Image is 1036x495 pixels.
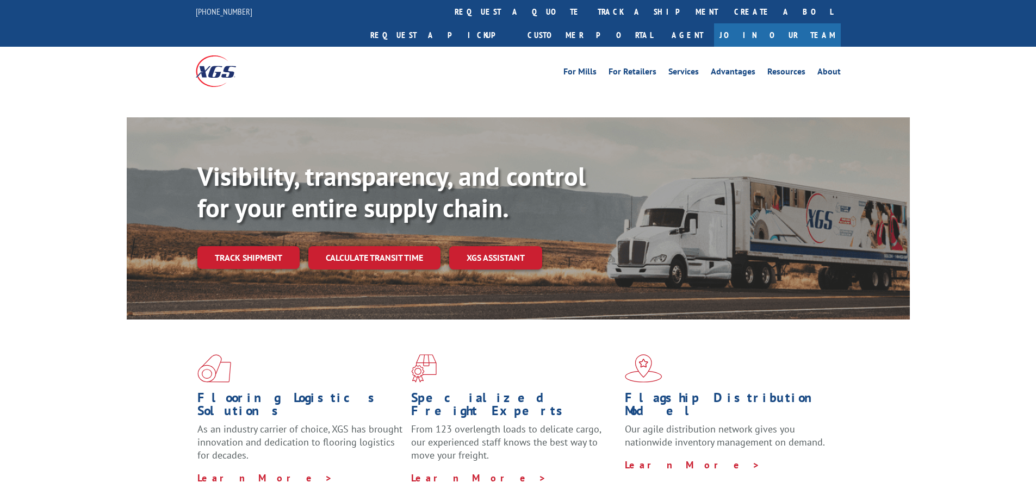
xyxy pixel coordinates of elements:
[197,246,300,269] a: Track shipment
[661,23,714,47] a: Agent
[362,23,519,47] a: Request a pickup
[817,67,841,79] a: About
[197,354,231,383] img: xgs-icon-total-supply-chain-intelligence-red
[196,6,252,17] a: [PHONE_NUMBER]
[449,246,542,270] a: XGS ASSISTANT
[411,472,547,484] a: Learn More >
[767,67,805,79] a: Resources
[197,423,402,461] span: As an industry carrier of choice, XGS has brought innovation and dedication to flooring logistics...
[411,391,617,423] h1: Specialized Freight Experts
[411,423,617,471] p: From 123 overlength loads to delicate cargo, our experienced staff knows the best way to move you...
[308,246,441,270] a: Calculate transit time
[519,23,661,47] a: Customer Portal
[711,67,755,79] a: Advantages
[609,67,656,79] a: For Retailers
[197,472,333,484] a: Learn More >
[714,23,841,47] a: Join Our Team
[625,459,760,471] a: Learn More >
[197,159,586,224] b: Visibility, transparency, and control for your entire supply chain.
[625,354,662,383] img: xgs-icon-flagship-distribution-model-red
[625,423,825,448] span: Our agile distribution network gives you nationwide inventory management on demand.
[668,67,699,79] a: Services
[563,67,597,79] a: For Mills
[411,354,437,383] img: xgs-icon-focused-on-flooring-red
[197,391,403,423] h1: Flooring Logistics Solutions
[625,391,830,423] h1: Flagship Distribution Model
